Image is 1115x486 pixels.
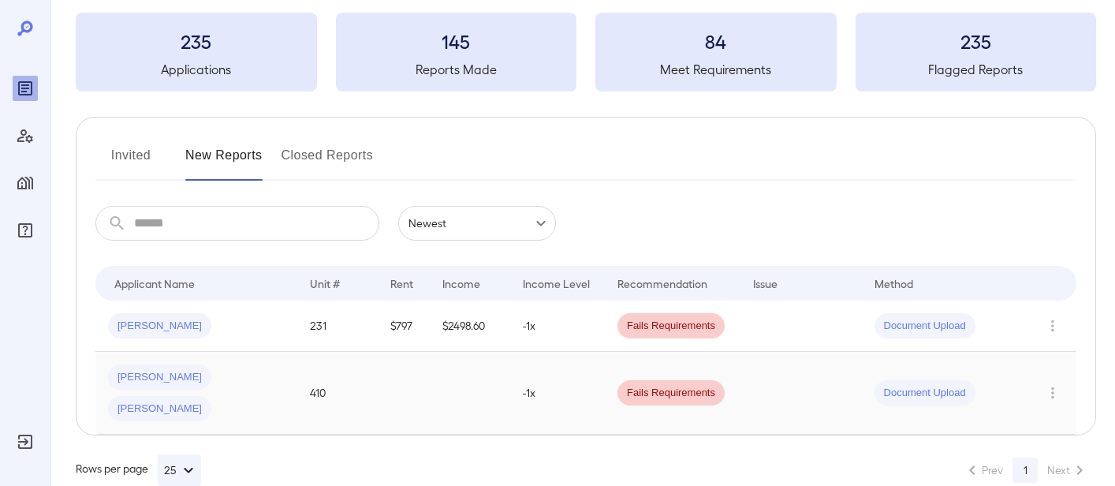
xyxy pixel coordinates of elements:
[158,454,201,486] button: 25
[95,143,166,181] button: Invited
[185,143,263,181] button: New Reports
[336,28,577,54] h3: 145
[310,274,340,293] div: Unit #
[874,274,913,293] div: Method
[13,76,38,101] div: Reports
[108,319,211,334] span: [PERSON_NAME]
[874,386,975,401] span: Document Upload
[297,301,378,352] td: 231
[378,301,430,352] td: $797
[510,301,605,352] td: -1x
[13,218,38,243] div: FAQ
[523,274,590,293] div: Income Level
[510,352,605,435] td: -1x
[13,170,38,196] div: Manage Properties
[398,206,556,241] div: Newest
[856,60,1097,79] h5: Flagged Reports
[956,458,1096,483] nav: pagination navigation
[76,60,317,79] h5: Applications
[114,274,195,293] div: Applicant Name
[390,274,416,293] div: Rent
[76,13,1096,92] summary: 235Applications145Reports Made84Meet Requirements235Flagged Reports
[430,301,510,352] td: $2498.60
[13,123,38,148] div: Manage Users
[1012,458,1038,483] button: page 1
[617,386,725,401] span: Fails Requirements
[76,454,201,486] div: Rows per page
[753,274,778,293] div: Issue
[617,274,707,293] div: Recommendation
[282,143,374,181] button: Closed Reports
[617,319,725,334] span: Fails Requirements
[297,352,378,435] td: 410
[856,28,1097,54] h3: 235
[442,274,480,293] div: Income
[1040,313,1065,338] button: Row Actions
[13,429,38,454] div: Log Out
[108,370,211,385] span: [PERSON_NAME]
[874,319,975,334] span: Document Upload
[76,28,317,54] h3: 235
[1040,380,1065,406] button: Row Actions
[108,402,211,417] span: [PERSON_NAME]
[595,60,837,79] h5: Meet Requirements
[336,60,577,79] h5: Reports Made
[595,28,837,54] h3: 84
